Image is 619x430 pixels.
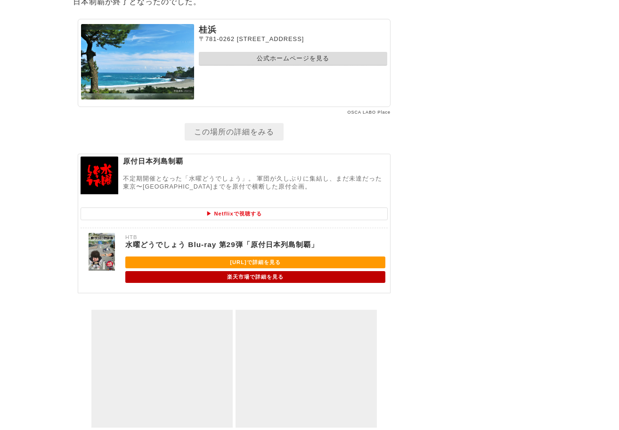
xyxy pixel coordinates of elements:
p: 桂浜 [199,24,387,35]
a: 水曜どうでしょう Blu-ray 第29弾「原付日本列島制覇」 [89,265,115,272]
img: 桂浜 [81,24,194,99]
p: 原付日本列島制覇 [123,157,388,171]
a: OSCA LABO Place [347,110,391,115]
iframe: Advertisement [91,310,233,428]
p: 水曜どうでしょう Blu-ray 第29弾「原付日本列島制覇」 [125,240,385,249]
span: 〒781-0262 [199,35,235,42]
p: 不定期開催となった「水曜どうでしょう」。 軍団が久しぶりに集結し、まだ未達だった東京〜[GEOGRAPHIC_DATA]までを原付で横断した原付企画。 [123,175,388,196]
a: 公式ホームページを見る [199,52,387,66]
a: ▶︎ Netflixで視聴する [81,208,387,220]
img: 水曜どうでしょう Blu-ray 第29弾「原付日本列島制覇」 [89,233,115,271]
p: HTB [125,233,385,240]
a: この場所の詳細をみる [185,123,284,141]
span: [STREET_ADDRESS] [237,35,304,42]
a: 楽天市場で詳細を見る [125,271,385,283]
img: 水曜どうでしょう [81,157,118,194]
iframe: Advertisement [236,310,377,428]
a: [URL]で詳細を見る [125,256,385,268]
